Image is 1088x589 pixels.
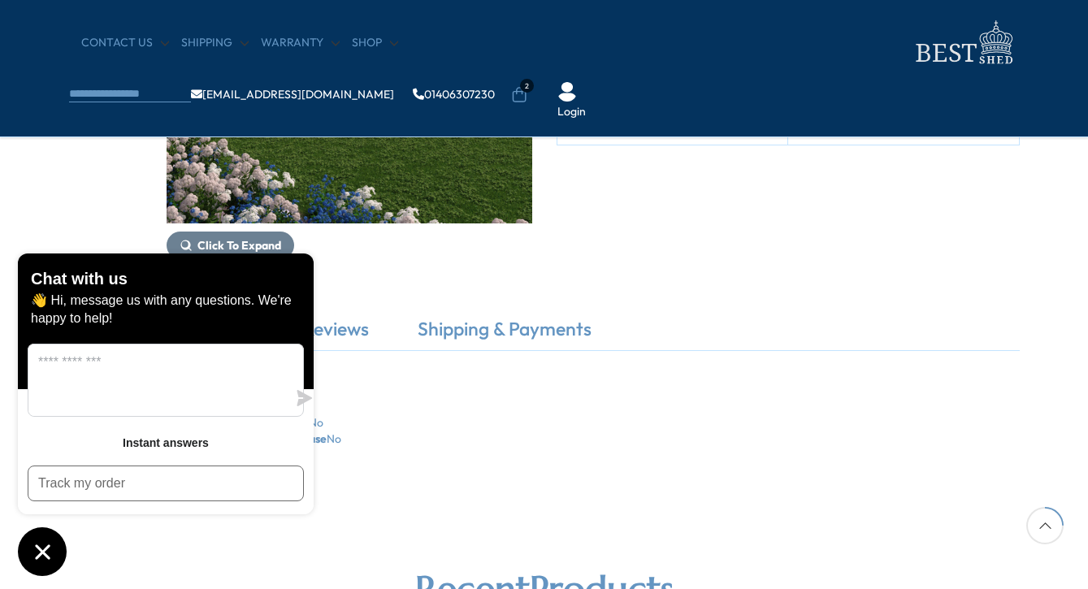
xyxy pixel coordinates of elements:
button: Click To Expand [167,232,294,259]
a: 01406307230 [413,89,495,100]
img: logo [906,16,1020,69]
a: [EMAIL_ADDRESS][DOMAIN_NAME] [191,89,394,100]
a: 2 [511,87,527,103]
span: Click To Expand [197,238,281,253]
div: PENT1606DSL-1AA No No Paint No No iJl9iZ2ZNn5DIXh5IKXYAL79 [URL][DOMAIN_NAME] 362223 [URL][DOMAIN... [69,367,1020,510]
span: 2 [520,79,534,93]
a: Shipping & Payments [401,316,608,350]
inbox-online-store-chat: Shopify online store chat [13,253,319,576]
a: Shipping [181,35,249,51]
a: Shop [352,35,398,51]
a: Warranty [261,35,340,51]
img: User Icon [557,82,577,102]
a: Login [557,104,586,120]
a: CONTACT US [81,35,169,51]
